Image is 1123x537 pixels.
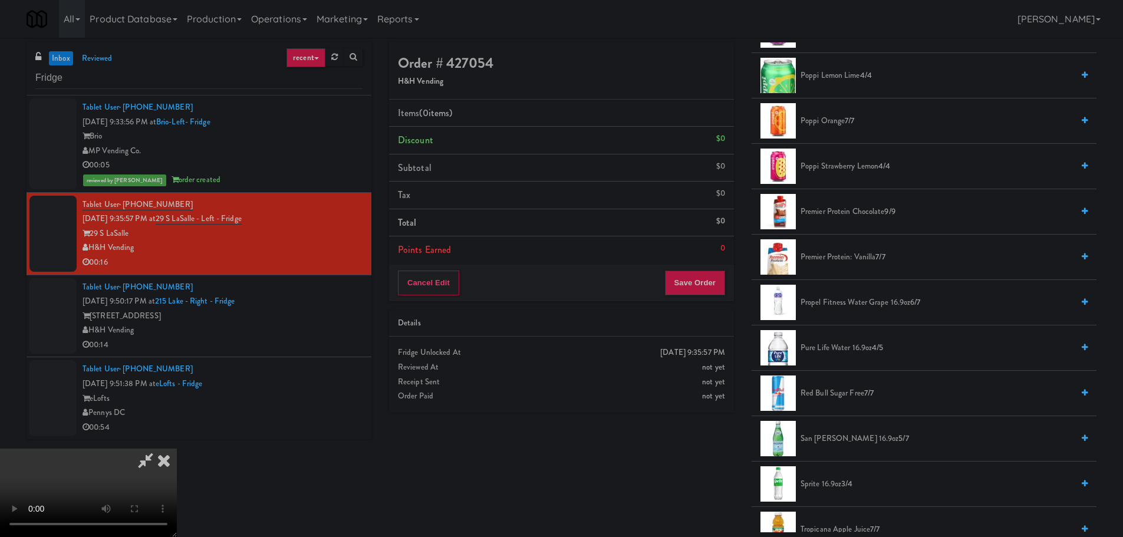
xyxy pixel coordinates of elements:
a: 29 S LaSalle - Left - Fridge [156,213,242,225]
span: 4/4 [878,160,890,172]
span: Sprite 16.9oz [801,477,1073,492]
span: · [PHONE_NUMBER] [119,199,193,210]
div: H&H Vending [83,241,363,255]
div: Details [398,316,725,331]
span: Tax [398,188,410,202]
span: (0 ) [419,106,452,120]
div: [STREET_ADDRESS] [83,309,363,324]
div: 0 [720,241,725,256]
span: [DATE] 9:51:38 PM at [83,378,156,389]
div: H&H Vending [83,323,363,338]
div: Reviewed At [398,360,725,375]
span: 4/4 [860,70,872,81]
input: Search vision orders [35,67,363,89]
a: recent [286,48,325,67]
span: Premier Protein Chocolate [801,205,1073,219]
div: Pure Life Water 16.9oz4/5 [796,341,1088,355]
div: Tropicana Apple Juice7/7 [796,522,1088,537]
span: order created [172,174,220,185]
span: [DATE] 9:35:57 PM at [83,213,156,224]
h4: Order # 427054 [398,55,725,71]
span: · [PHONE_NUMBER] [119,363,193,374]
span: 7/7 [864,387,874,398]
div: $0 [716,214,725,229]
span: Total [398,216,417,229]
h5: H&H Vending [398,77,725,86]
span: Premier Protein: Vanilla [801,250,1073,265]
span: Poppi Lemon Lime [801,68,1073,83]
span: Subtotal [398,161,432,174]
div: $0 [716,131,725,146]
span: 6/7 [910,296,920,308]
div: Fridge Unlocked At [398,345,725,360]
div: San [PERSON_NAME] 16.9oz5/7 [796,431,1088,446]
span: 5/7 [898,433,908,444]
span: not yet [702,390,725,401]
span: 3/4 [841,478,852,489]
div: Order Paid [398,389,725,404]
div: Sprite 16.9oz3/4 [796,477,1088,492]
div: Poppi Strawberry Lemon4/4 [796,159,1088,174]
ng-pluralize: items [429,106,450,120]
div: [DATE] 9:35:57 PM [660,345,725,360]
span: Tropicana Apple Juice [801,522,1073,537]
span: 4/5 [872,342,883,353]
div: Poppi Orange7/7 [796,114,1088,129]
div: Red Bull Sugar Free7/7 [796,386,1088,401]
a: 215 Lake - Right - Fridge [155,295,235,307]
a: Tablet User· [PHONE_NUMBER] [83,101,193,113]
span: Pure Life Water 16.9oz [801,341,1073,355]
div: $0 [716,186,725,201]
div: 29 S LaSalle [83,226,363,241]
div: 00:16 [83,255,363,270]
div: Receipt Sent [398,375,725,390]
span: not yet [702,376,725,387]
div: Brio [83,129,363,144]
span: not yet [702,361,725,373]
div: eLofts [83,391,363,406]
span: · [PHONE_NUMBER] [119,101,193,113]
li: Tablet User· [PHONE_NUMBER][DATE] 9:51:38 PM ateLofts - FridgeeLoftsPennys DC00:54 [27,357,371,439]
div: $0 [716,159,725,174]
span: Red Bull Sugar Free [801,386,1073,401]
li: Tablet User· [PHONE_NUMBER][DATE] 9:35:57 PM at29 S LaSalle - Left - Fridge29 S LaSalleH&H Vendin... [27,193,371,275]
span: Poppi Strawberry Lemon [801,159,1073,174]
div: Poppi Lemon Lime4/4 [796,68,1088,83]
div: 00:14 [83,338,363,352]
span: 7/7 [875,251,885,262]
div: Pennys DC [83,406,363,420]
span: [DATE] 9:50:17 PM at [83,295,155,307]
div: Premier Protein Chocolate9/9 [796,205,1088,219]
div: Propel Fitness Water grape 16.9oz6/7 [796,295,1088,310]
span: 9/9 [884,206,895,217]
span: Discount [398,133,433,147]
div: Premier Protein: Vanilla7/7 [796,250,1088,265]
a: eLofts - Fridge [156,378,203,389]
button: Cancel Edit [398,271,459,295]
span: Items [398,106,452,120]
button: Save Order [665,271,725,295]
a: reviewed [79,51,116,66]
a: Tablet User· [PHONE_NUMBER] [83,281,193,292]
span: Poppi Orange [801,114,1073,129]
li: Tablet User· [PHONE_NUMBER][DATE] 9:33:56 PM atBrio-Left- FridgeBrioMP Vending Co.00:05reviewed b... [27,95,371,193]
span: reviewed by [PERSON_NAME] [83,174,166,186]
a: inbox [49,51,73,66]
span: 7/7 [845,115,854,126]
div: 00:05 [83,158,363,173]
div: MP Vending Co. [83,144,363,159]
div: 00:54 [83,420,363,435]
li: Tablet User· [PHONE_NUMBER][DATE] 9:50:17 PM at215 Lake - Right - Fridge[STREET_ADDRESS]H&H Vendi... [27,275,371,358]
span: 7/7 [870,523,880,535]
span: [DATE] 9:33:56 PM at [83,116,156,127]
span: Propel Fitness Water grape 16.9oz [801,295,1073,310]
span: Points Earned [398,243,451,256]
span: San [PERSON_NAME] 16.9oz [801,431,1073,446]
a: Tablet User· [PHONE_NUMBER] [83,199,193,210]
img: Micromart [27,9,47,29]
span: · [PHONE_NUMBER] [119,281,193,292]
a: Tablet User· [PHONE_NUMBER] [83,363,193,374]
a: Brio-Left- Fridge [156,116,210,127]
